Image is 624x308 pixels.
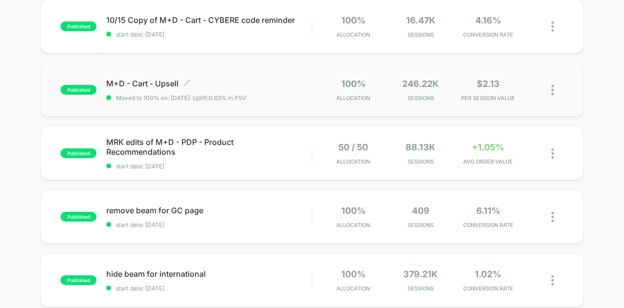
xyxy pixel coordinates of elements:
[477,79,500,89] span: $2.13
[390,95,452,102] span: Sessions
[60,85,97,95] span: published
[60,275,97,285] span: published
[60,21,97,31] span: published
[475,269,501,279] span: 1.02%
[551,148,554,159] img: close
[106,137,312,157] span: MRK edits of M+D - PDP - Product Recommendations
[106,285,312,292] span: start date: [DATE]
[106,269,312,279] span: hide beam for international
[106,79,312,88] span: M+D - Cart - Upsell
[106,163,312,170] span: start date: [DATE]
[336,95,370,102] span: Allocation
[60,148,97,158] span: published
[390,158,452,165] span: Sessions
[551,85,554,95] img: close
[336,31,370,38] span: Allocation
[472,142,504,152] span: +1.05%
[341,269,366,279] span: 100%
[406,142,435,152] span: 88.13k
[390,285,452,292] span: Sessions
[476,205,500,216] span: 6.11%
[390,31,452,38] span: Sessions
[457,31,519,38] span: CONVERSION RATE
[457,222,519,228] span: CONVERSION RATE
[403,269,438,279] span: 379.21k
[457,285,519,292] span: CONVERSION RATE
[106,31,312,38] span: start date: [DATE]
[336,158,370,165] span: Allocation
[406,15,435,25] span: 16.47k
[341,205,366,216] span: 100%
[457,95,519,102] span: PER SESSION VALUE
[390,222,452,228] span: Sessions
[60,212,97,222] span: published
[341,15,366,25] span: 100%
[551,275,554,286] img: close
[551,212,554,222] img: close
[336,285,370,292] span: Allocation
[338,142,368,152] span: 50 / 50
[551,21,554,32] img: close
[106,221,312,228] span: start date: [DATE]
[341,79,366,89] span: 100%
[116,94,246,102] span: Moved to 100% on: [DATE] . Uplift: 0.63% in PSV
[402,79,439,89] span: 246.22k
[336,222,370,228] span: Allocation
[412,205,429,216] span: 409
[475,15,501,25] span: 4.16%
[106,15,312,25] span: 10/15 Copy of M+D - Cart - CYBERE code reminder
[106,205,312,215] span: remove beam for GC page
[457,158,519,165] span: AVG ORDER VALUE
